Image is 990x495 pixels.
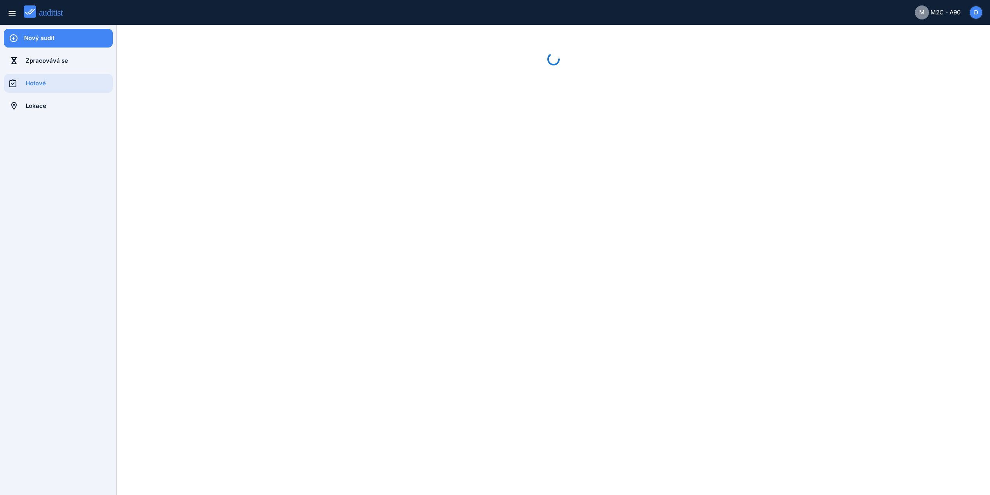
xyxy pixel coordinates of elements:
span: M2C - A90 [930,8,960,17]
div: Nový audit [24,34,113,42]
button: D [969,5,983,19]
div: Zpracovává se [26,56,113,65]
a: Zpracovává se [4,51,113,70]
span: M [919,8,925,17]
div: Lokace [26,102,113,110]
img: auditist_logo_new.svg [24,5,70,18]
span: D [974,8,978,17]
a: Hotové [4,74,113,93]
div: Hotové [26,79,113,88]
i: menu [7,9,17,18]
a: Lokace [4,97,113,115]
